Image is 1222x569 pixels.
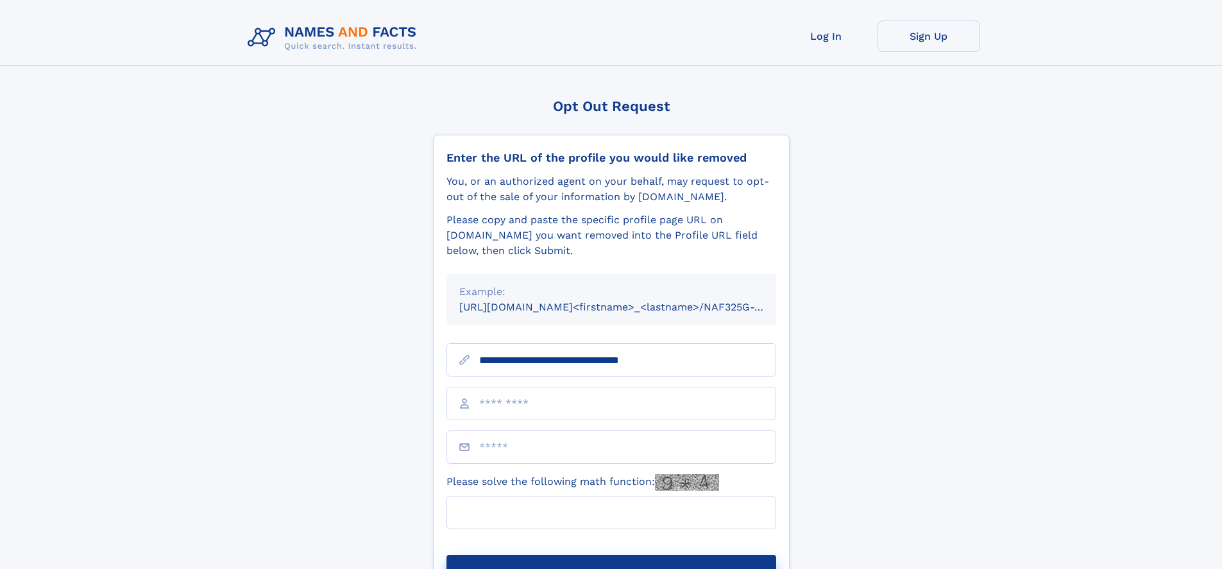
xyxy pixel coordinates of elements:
label: Please solve the following math function: [446,474,719,491]
div: You, or an authorized agent on your behalf, may request to opt-out of the sale of your informatio... [446,174,776,205]
img: Logo Names and Facts [242,21,427,55]
a: Sign Up [878,21,980,52]
div: Opt Out Request [433,98,790,114]
div: Example: [459,284,763,300]
div: Enter the URL of the profile you would like removed [446,151,776,165]
small: [URL][DOMAIN_NAME]<firstname>_<lastname>/NAF325G-xxxxxxxx [459,301,801,313]
a: Log In [775,21,878,52]
div: Please copy and paste the specific profile page URL on [DOMAIN_NAME] you want removed into the Pr... [446,212,776,259]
